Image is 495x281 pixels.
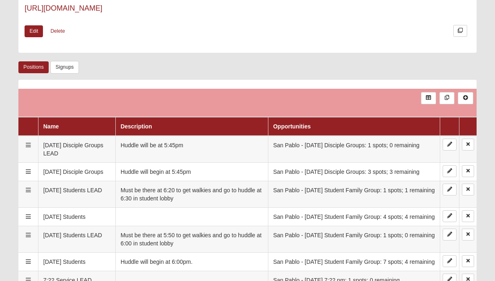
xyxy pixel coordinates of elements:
[38,253,115,271] td: [DATE] Students
[443,139,457,151] a: Edit
[443,256,457,268] a: Edit
[25,26,43,38] a: Edit
[462,139,474,151] a: Delete
[45,25,70,38] a: Delete
[38,117,115,136] th: Name
[38,136,115,163] td: [DATE] Disciple Groups LEAD
[115,253,268,271] td: Huddle will begin at 6:00pm.
[38,208,115,226] td: [DATE] Students
[453,25,467,37] a: Copies the event.
[268,253,440,271] td: San Pablo - [DATE] Student Family Group: 7 spots; 4 remaining
[115,181,268,208] td: Must be there at 6:20 to get walkies and go to huddle at 6:30 in student lobby
[462,256,474,268] a: Delete
[268,208,440,226] td: San Pablo - [DATE] Student Family Group: 4 spots; 4 remaining
[268,226,440,253] td: San Pablo - [DATE] Student Family Group: 1 spots; 0 remaining
[38,163,115,181] td: [DATE] Disciple Groups
[458,92,473,104] a: Alt+N
[268,117,440,136] th: Opportunities
[38,181,115,208] td: [DATE] Students LEAD
[115,226,268,253] td: Must be there at 5:50 to get walkies and go to huddle at 6:00 in student lobby
[268,163,440,181] td: San Pablo - [DATE] Disciple Groups: 3 spots; 3 remaining
[50,61,79,74] a: Signups
[462,166,474,178] a: Delete
[462,184,474,196] a: Delete
[462,211,474,223] a: Delete
[443,166,457,178] a: Edit
[443,211,457,223] a: Edit
[462,229,474,241] a: Delete
[115,136,268,163] td: Huddle will be at 5:45pm
[38,226,115,253] td: [DATE] Students LEAD
[443,184,457,196] a: Edit
[268,181,440,208] td: San Pablo - [DATE] Student Family Group: 1 spots; 1 remaining
[25,4,102,13] a: [URL][DOMAIN_NAME]
[268,136,440,163] td: San Pablo - [DATE] Disciple Groups: 1 spots; 0 remaining
[115,117,268,136] th: Description
[421,92,436,104] a: Export to Excel
[18,62,49,74] a: Positions
[443,229,457,241] a: Edit
[115,163,268,181] td: Huddle will begin at 5:45pm
[439,92,454,104] a: Merge Records into Merge Template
